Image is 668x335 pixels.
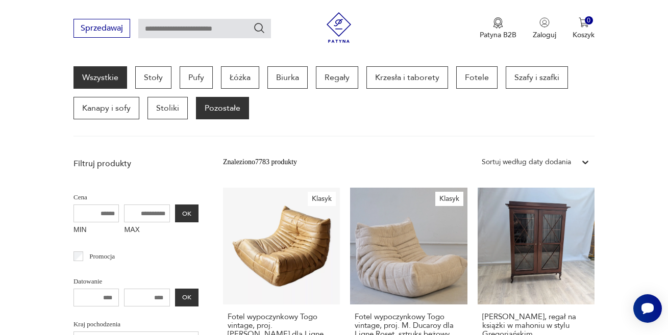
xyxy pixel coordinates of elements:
[573,17,595,40] button: 0Koszyk
[175,204,199,222] button: OK
[73,192,199,203] p: Cena
[147,97,188,119] a: Stoliki
[573,30,595,40] p: Koszyk
[73,319,199,330] p: Kraj pochodzenia
[253,22,265,34] button: Szukaj
[506,66,568,89] a: Szafy i szafki
[73,276,199,287] p: Datowanie
[633,294,662,323] iframe: Smartsupp widget button
[135,66,171,89] a: Stoły
[73,97,139,119] a: Kanapy i sofy
[533,17,556,40] button: Zaloguj
[175,289,199,306] button: OK
[482,157,571,168] div: Sortuj według daty dodania
[585,16,593,25] div: 0
[73,19,130,38] button: Sprzedawaj
[493,17,503,29] img: Ikona medalu
[180,66,213,89] a: Pufy
[124,222,170,239] label: MAX
[533,30,556,40] p: Zaloguj
[223,157,297,168] div: Znaleziono 7783 produkty
[73,66,127,89] a: Wszystkie
[324,12,354,43] img: Patyna - sklep z meblami i dekoracjami vintage
[196,97,249,119] a: Pozostałe
[316,66,358,89] a: Regały
[89,251,115,262] p: Promocja
[73,222,119,239] label: MIN
[579,17,589,28] img: Ikona koszyka
[480,17,516,40] button: Patyna B2B
[73,25,130,33] a: Sprzedawaj
[73,158,199,169] p: Filtruj produkty
[267,66,308,89] a: Biurka
[366,66,448,89] a: Krzesła i taborety
[539,17,550,28] img: Ikonka użytkownika
[480,17,516,40] a: Ikona medaluPatyna B2B
[456,66,498,89] a: Fotele
[480,30,516,40] p: Patyna B2B
[221,66,259,89] a: Łóżka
